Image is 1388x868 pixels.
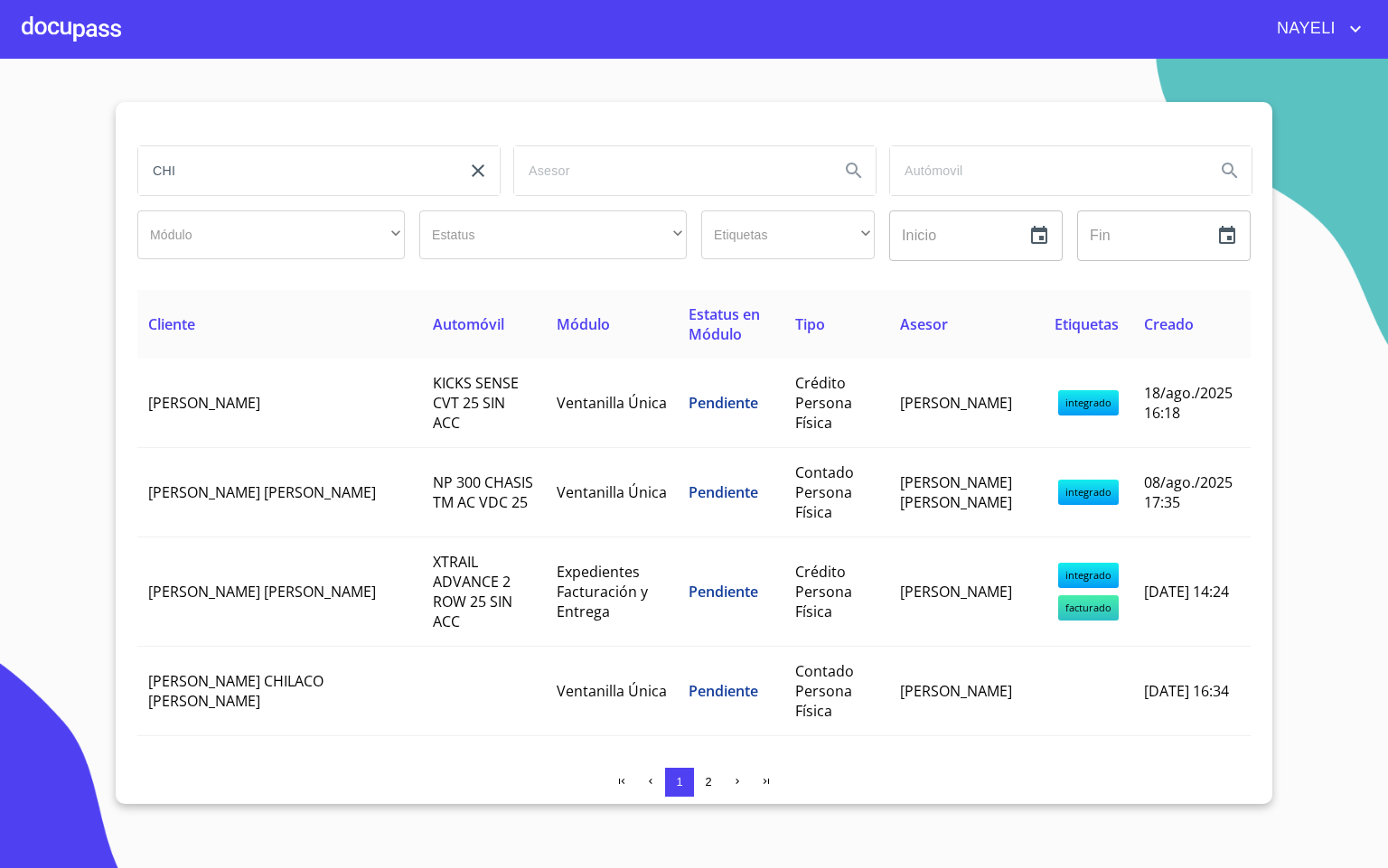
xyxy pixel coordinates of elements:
span: [PERSON_NAME] [900,393,1012,413]
span: [PERSON_NAME] [900,582,1012,602]
span: Ventanilla Única [557,482,667,502]
input: search [890,146,1201,195]
span: NAYELI [1263,14,1345,43]
span: 1 [676,775,682,789]
span: [PERSON_NAME] [PERSON_NAME] [900,472,1012,512]
span: Cliente [148,314,195,334]
span: NP 300 CHASIS TM AC VDC 25 [433,472,533,512]
span: 18/ago./2025 16:18 [1144,383,1233,423]
span: [PERSON_NAME] [900,681,1012,701]
button: clear input [456,149,500,192]
span: Crédito Persona Física [795,562,852,621]
span: Pendiente [689,482,758,502]
span: [PERSON_NAME] CHILACO [PERSON_NAME] [148,671,324,711]
div: ​ [701,210,875,259]
span: 08/ago./2025 17:35 [1144,472,1233,512]
button: 1 [665,768,694,797]
span: [DATE] 14:24 [1144,582,1229,602]
span: Pendiente [689,681,758,701]
span: integrado [1058,563,1119,588]
span: integrado [1058,480,1119,505]
button: Search [832,149,876,192]
span: [PERSON_NAME] [PERSON_NAME] [148,482,376,502]
span: Expedientes Facturación y Entrega [557,562,648,621]
button: account of current user [1263,14,1366,43]
span: Automóvil [433,314,504,334]
span: Crédito Persona Moral [795,751,852,810]
div: ​ [137,210,405,259]
span: 2 [705,775,711,789]
span: integrado [1058,390,1119,415]
span: KICKS SENSE CVT 25 SIN ACC [433,373,519,433]
input: search [514,146,825,195]
span: Contado Persona Física [795,462,854,522]
div: ​ [419,210,687,259]
span: Pendiente [689,393,758,413]
input: search [138,146,449,195]
span: Pendiente [689,582,758,602]
span: Asesor [900,314,948,334]
span: Estatus en Módulo [689,304,760,344]
span: Tipo [795,314,825,334]
span: XTRAIL ADVANCE 2 ROW 25 SIN ACC [433,552,512,631]
button: Search [1208,149,1252,192]
span: Crédito Persona Física [795,373,852,433]
span: Creado [1144,314,1194,334]
span: [PERSON_NAME] [PERSON_NAME] [148,582,376,602]
span: Etiquetas [1055,314,1119,334]
button: 2 [694,768,723,797]
span: facturado [1058,595,1119,621]
span: [DATE] 16:34 [1144,681,1229,701]
span: Contado Persona Física [795,661,854,721]
span: [PERSON_NAME] [148,393,260,413]
span: Ventanilla Única [557,393,667,413]
span: Ventanilla Única [557,681,667,701]
span: Módulo [557,314,610,334]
